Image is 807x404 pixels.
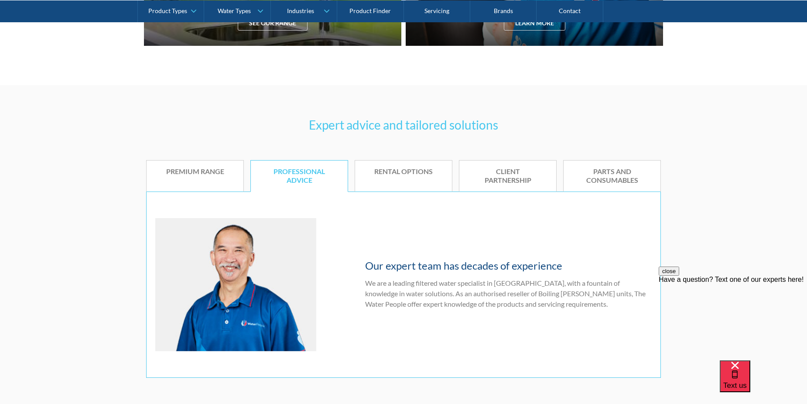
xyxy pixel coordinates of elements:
div: Premium range [160,167,230,176]
h4: Our expert team has decades of experience [365,258,652,274]
div: Client Partnership [472,167,543,185]
iframe: podium webchat widget bubble [720,360,807,404]
div: Learn more [504,15,565,31]
div: Parts and Consumables [577,167,647,185]
div: Industries [287,7,314,14]
div: Professional advice [264,167,335,185]
img: Professional advice [155,218,316,351]
iframe: podium webchat widget prompt [659,267,807,371]
p: We are a leading filtered water specialist in [GEOGRAPHIC_DATA], with a fountain of knowledge in ... [365,278,652,309]
div: Water Types [218,7,251,14]
div: See our range [238,15,308,31]
div: Rental options [368,167,439,176]
div: Product Types [148,7,187,14]
h3: Expert advice and tailored solutions [146,116,661,134]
